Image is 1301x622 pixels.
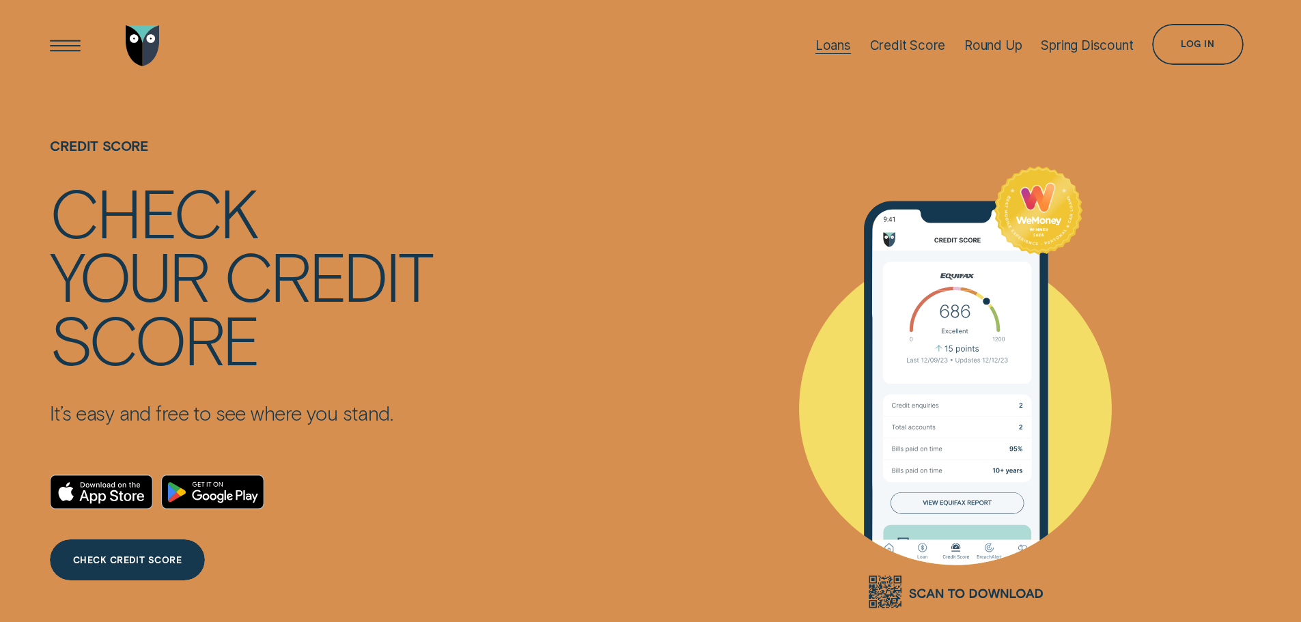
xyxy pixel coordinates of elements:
[50,180,257,243] div: Check
[870,38,946,53] div: Credit Score
[224,243,432,307] div: credit
[1041,38,1133,53] div: Spring Discount
[50,401,432,425] p: It’s easy and free to see where you stand.
[126,25,160,66] img: Wisr
[45,25,86,66] button: Open Menu
[50,307,258,370] div: score
[50,539,204,580] a: CHECK CREDIT SCORE
[50,138,432,180] h1: Credit Score
[964,38,1022,53] div: Round Up
[50,475,153,509] a: Download on the App Store
[1152,24,1243,65] button: Log in
[50,180,432,370] h4: Check your credit score
[815,38,851,53] div: Loans
[161,475,264,509] a: Android App on Google Play
[50,243,208,307] div: your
